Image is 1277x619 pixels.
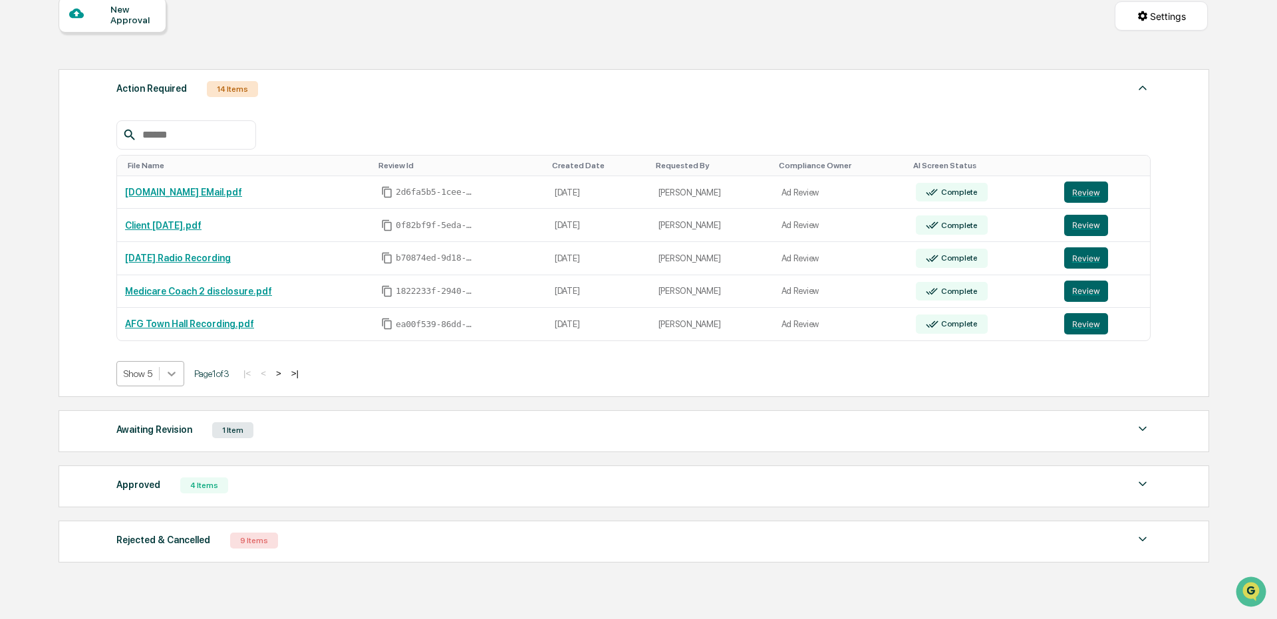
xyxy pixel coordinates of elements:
div: Toggle SortBy [552,161,645,170]
td: [DATE] [547,176,650,209]
td: [PERSON_NAME] [650,242,774,275]
span: Copy Id [381,318,393,330]
div: 9 Items [230,533,278,549]
a: Review [1064,281,1143,302]
div: Complete [938,319,978,328]
span: 1822233f-2940-40c3-ae9c-5e860ff15d01 [396,286,476,297]
td: Ad Review [774,209,909,242]
span: Copy Id [381,186,393,198]
span: ea00f539-86dd-40a5-93e4-78bc75b2ff2c [396,319,476,330]
a: 🗄️Attestations [91,162,170,186]
div: Action Required [116,80,187,97]
a: Review [1064,247,1143,269]
span: 0f82bf9f-5eda-4fc9-918f-231ead8d7444 [396,220,476,231]
td: [PERSON_NAME] [650,275,774,309]
a: [DATE] Radio Recording [125,253,231,263]
p: How can we help? [13,28,242,49]
button: Settings [1115,1,1208,31]
button: Review [1064,313,1108,334]
img: caret [1135,421,1151,437]
td: [PERSON_NAME] [650,176,774,209]
a: 🖐️Preclearance [8,162,91,186]
div: 🖐️ [13,169,24,180]
div: Rejected & Cancelled [116,531,210,549]
td: [DATE] [547,308,650,340]
img: 1746055101610-c473b297-6a78-478c-a979-82029cc54cd1 [13,102,37,126]
button: < [257,368,270,379]
div: Toggle SortBy [1067,161,1145,170]
a: Review [1064,313,1143,334]
div: Complete [938,221,978,230]
div: Toggle SortBy [378,161,541,170]
a: AFG Town Hall Recording.pdf [125,318,254,329]
span: Copy Id [381,252,393,264]
div: Complete [938,253,978,263]
div: We're available if you need us! [45,115,168,126]
span: Attestations [110,168,165,181]
button: Review [1064,182,1108,203]
td: [DATE] [547,209,650,242]
div: Toggle SortBy [913,161,1050,170]
div: Awaiting Revision [116,421,192,438]
div: Toggle SortBy [128,161,368,170]
span: Copy Id [381,219,393,231]
button: Start new chat [226,106,242,122]
td: [PERSON_NAME] [650,308,774,340]
div: Toggle SortBy [656,161,768,170]
img: caret [1135,80,1151,96]
span: b70874ed-9d18-4928-b625-b8aa3f2379aa [396,253,476,263]
a: Medicare Coach 2 disclosure.pdf [125,286,272,297]
a: Review [1064,182,1143,203]
div: Start new chat [45,102,218,115]
a: Powered byPylon [94,225,161,235]
span: Copy Id [381,285,393,297]
div: 🗄️ [96,169,107,180]
div: 14 Items [207,81,258,97]
button: Review [1064,215,1108,236]
button: Review [1064,247,1108,269]
button: >| [287,368,303,379]
div: 1 Item [212,422,253,438]
img: caret [1135,476,1151,492]
div: Complete [938,187,978,197]
button: |< [239,368,255,379]
td: [DATE] [547,275,650,309]
div: 4 Items [180,477,228,493]
div: New Approval [110,4,155,25]
iframe: Open customer support [1234,575,1270,611]
td: Ad Review [774,176,909,209]
td: Ad Review [774,242,909,275]
a: [DOMAIN_NAME] EMail.pdf [125,187,242,197]
td: [DATE] [547,242,650,275]
td: Ad Review [774,308,909,340]
input: Clear [35,61,219,74]
div: Complete [938,287,978,296]
div: Toggle SortBy [779,161,903,170]
a: Review [1064,215,1143,236]
span: Pylon [132,225,161,235]
span: 2d6fa5b5-1cee-4b54-8976-41cfc7602a32 [396,187,476,197]
button: > [272,368,285,379]
a: 🔎Data Lookup [8,187,89,211]
button: Review [1064,281,1108,302]
div: Approved [116,476,160,493]
div: 🔎 [13,194,24,205]
a: Client [DATE].pdf [125,220,202,231]
span: Preclearance [27,168,86,181]
span: Page 1 of 3 [194,368,229,379]
span: Data Lookup [27,193,84,206]
td: Ad Review [774,275,909,309]
td: [PERSON_NAME] [650,209,774,242]
img: caret [1135,531,1151,547]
